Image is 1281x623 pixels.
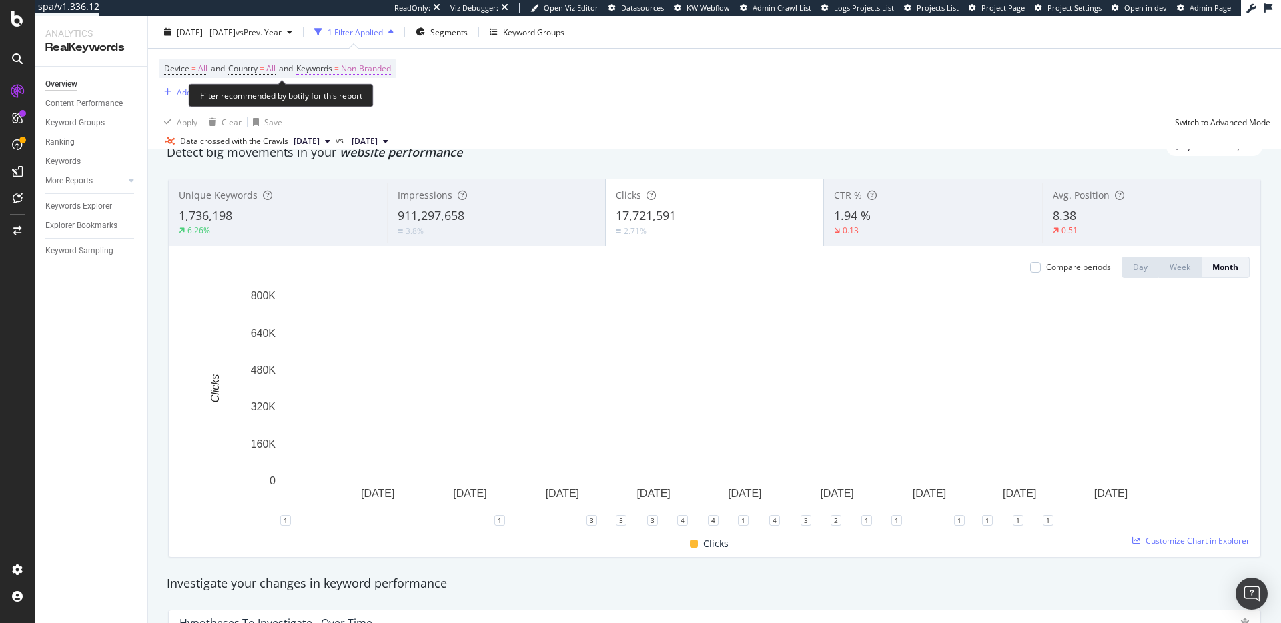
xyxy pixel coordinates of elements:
[624,225,647,237] div: 2.71%
[45,77,77,91] div: Overview
[288,133,336,149] button: [DATE]
[236,26,282,37] span: vs Prev. Year
[45,40,137,55] div: RealKeywords
[834,3,894,13] span: Logs Projects List
[769,515,780,526] div: 4
[1236,578,1268,610] div: Open Intercom Messenger
[187,225,210,236] div: 6.26%
[913,488,946,499] text: [DATE]
[266,59,276,78] span: All
[843,225,859,236] div: 0.13
[1124,3,1167,13] span: Open in dev
[981,3,1025,13] span: Project Page
[861,515,872,526] div: 1
[45,135,138,149] a: Ranking
[179,289,1250,520] div: A chart.
[801,515,811,526] div: 3
[45,219,117,233] div: Explorer Bookmarks
[398,189,452,201] span: Impressions
[189,84,374,107] div: Filter recommended by botify for this report
[159,84,212,100] button: Add Filter
[179,189,258,201] span: Unique Keywords
[1202,257,1250,278] button: Month
[191,63,196,74] span: =
[45,199,138,213] a: Keywords Explorer
[831,515,841,526] div: 2
[228,63,258,74] span: Country
[1146,535,1250,546] span: Customize Chart in Explorer
[45,174,93,188] div: More Reports
[260,63,264,74] span: =
[917,3,959,13] span: Projects List
[398,207,464,223] span: 911,297,658
[1133,261,1148,273] div: Day
[264,116,282,127] div: Save
[450,3,498,13] div: Viz Debugger:
[616,207,676,223] span: 17,721,591
[328,26,383,37] div: 1 Filter Applied
[647,515,658,526] div: 3
[1043,515,1053,526] div: 1
[179,207,232,223] span: 1,736,198
[198,59,207,78] span: All
[279,63,293,74] span: and
[167,575,1262,592] div: Investigate your changes in keyword performance
[352,135,378,147] span: 2024 Jul. 27th
[586,515,597,526] div: 3
[969,3,1025,13] a: Project Page
[177,26,236,37] span: [DATE] - [DATE]
[503,26,564,37] div: Keyword Groups
[177,86,212,97] div: Add Filter
[334,63,339,74] span: =
[341,59,391,78] span: Non-Branded
[1177,3,1231,13] a: Admin Page
[336,135,346,147] span: vs
[45,77,138,91] a: Overview
[280,515,291,526] div: 1
[45,27,137,40] div: Analytics
[410,21,473,43] button: Segments
[1053,207,1076,223] span: 8.38
[1212,261,1238,273] div: Month
[616,189,641,201] span: Clicks
[1061,225,1078,236] div: 0.51
[406,225,424,237] div: 3.8%
[159,21,298,43] button: [DATE] - [DATE]vsPrev. Year
[1112,3,1167,13] a: Open in dev
[45,135,75,149] div: Ranking
[309,21,399,43] button: 1 Filter Applied
[740,3,811,13] a: Admin Crawl List
[834,207,871,223] span: 1.94 %
[834,189,862,201] span: CTR %
[1175,116,1270,127] div: Switch to Advanced Mode
[270,475,276,486] text: 0
[1013,515,1023,526] div: 1
[45,174,125,188] a: More Reports
[430,26,468,37] span: Segments
[248,111,282,133] button: Save
[164,63,189,74] span: Device
[251,364,276,376] text: 480K
[677,515,688,526] div: 4
[45,219,138,233] a: Explorer Bookmarks
[203,111,242,133] button: Clear
[45,155,138,169] a: Keywords
[494,515,505,526] div: 1
[1170,261,1190,273] div: Week
[394,3,430,13] div: ReadOnly:
[45,155,81,169] div: Keywords
[361,488,394,499] text: [DATE]
[1094,488,1128,499] text: [DATE]
[1159,257,1202,278] button: Week
[821,3,894,13] a: Logs Projects List
[1003,488,1036,499] text: [DATE]
[1132,535,1250,546] a: Customize Chart in Explorer
[544,3,598,13] span: Open Viz Editor
[211,63,225,74] span: and
[1170,111,1270,133] button: Switch to Advanced Mode
[621,3,664,13] span: Datasources
[1047,3,1102,13] span: Project Settings
[453,488,486,499] text: [DATE]
[1035,3,1102,13] a: Project Settings
[608,3,664,13] a: Datasources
